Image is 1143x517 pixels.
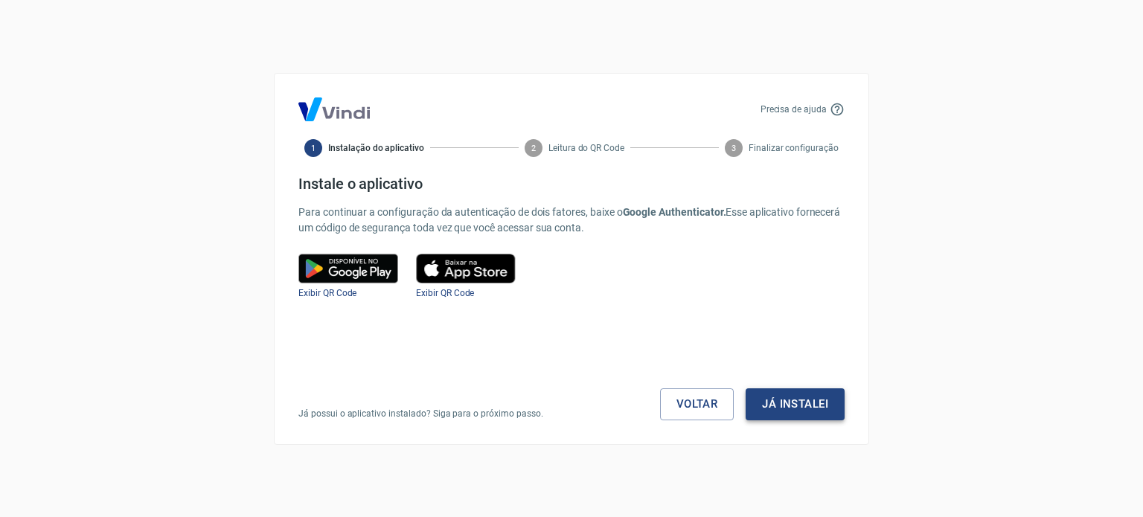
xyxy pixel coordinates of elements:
span: Instalação do aplicativo [328,141,424,155]
p: Precisa de ajuda [761,103,827,116]
a: Voltar [660,388,734,420]
span: Finalizar configuração [749,141,839,155]
a: Exibir QR Code [298,288,356,298]
h4: Instale o aplicativo [298,175,845,193]
p: Para continuar a configuração da autenticação de dois fatores, baixe o Esse aplicativo fornecerá ... [298,205,845,236]
img: google play [298,254,398,283]
text: 1 [311,143,316,152]
a: Exibir QR Code [416,288,474,298]
p: Já possui o aplicativo instalado? Siga para o próximo passo. [298,407,543,420]
text: 3 [731,143,736,152]
img: Logo Vind [298,97,370,121]
img: play [416,254,516,283]
button: Já instalei [746,388,845,420]
b: Google Authenticator. [623,206,726,218]
text: 2 [531,143,536,152]
span: Leitura do QR Code [548,141,624,155]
